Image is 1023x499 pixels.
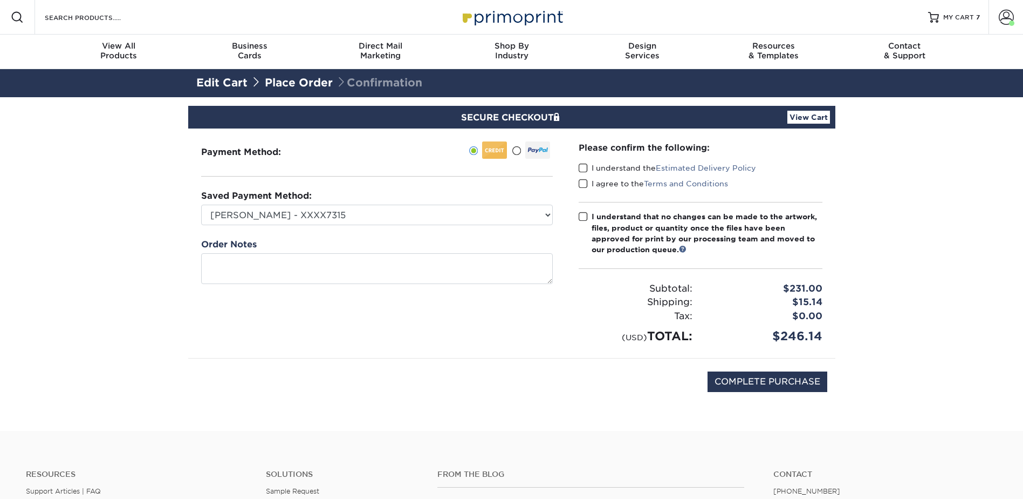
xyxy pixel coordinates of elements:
label: I agree to the [579,178,728,189]
div: Industry [446,41,577,60]
input: SEARCH PRODUCTS..... [44,11,149,24]
h4: From the Blog [437,470,744,479]
a: Estimated Delivery Policy [656,164,756,172]
div: & Templates [708,41,839,60]
div: TOTAL: [571,327,701,345]
a: Shop ByIndustry [446,35,577,69]
div: Please confirm the following: [579,141,822,154]
span: Confirmation [336,76,422,89]
span: View All [53,41,184,51]
label: I understand the [579,163,756,173]
div: & Support [839,41,970,60]
a: Edit Cart [196,76,248,89]
h4: Solutions [266,470,421,479]
label: Order Notes [201,238,257,251]
div: $246.14 [701,327,830,345]
span: Business [184,41,315,51]
div: Cards [184,41,315,60]
div: $15.14 [701,295,830,309]
span: MY CART [943,13,974,22]
span: 7 [976,14,980,21]
a: [PHONE_NUMBER] [773,487,840,495]
input: COMPLETE PURCHASE [708,372,827,392]
a: Contact [773,470,997,479]
span: SECURE CHECKOUT [461,112,562,123]
div: $0.00 [701,309,830,323]
a: Resources& Templates [708,35,839,69]
a: Contact& Support [839,35,970,69]
div: I understand that no changes can be made to the artwork, files, product or quantity once the file... [592,211,822,255]
div: Services [577,41,708,60]
a: DesignServices [577,35,708,69]
a: BusinessCards [184,35,315,69]
div: Marketing [315,41,446,60]
span: Shop By [446,41,577,51]
span: Resources [708,41,839,51]
a: View Cart [787,111,830,124]
a: Place Order [265,76,333,89]
label: Saved Payment Method: [201,190,312,203]
span: Direct Mail [315,41,446,51]
small: (USD) [622,333,647,342]
div: Tax: [571,309,701,323]
a: Terms and Conditions [644,179,728,188]
a: Sample Request [266,487,319,495]
h4: Resources [26,470,250,479]
div: $231.00 [701,282,830,296]
div: Shipping: [571,295,701,309]
span: Design [577,41,708,51]
img: Primoprint [458,5,566,29]
h3: Payment Method: [201,147,307,157]
div: Subtotal: [571,282,701,296]
a: View AllProducts [53,35,184,69]
span: Contact [839,41,970,51]
div: Products [53,41,184,60]
a: Support Articles | FAQ [26,487,101,495]
a: Direct MailMarketing [315,35,446,69]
